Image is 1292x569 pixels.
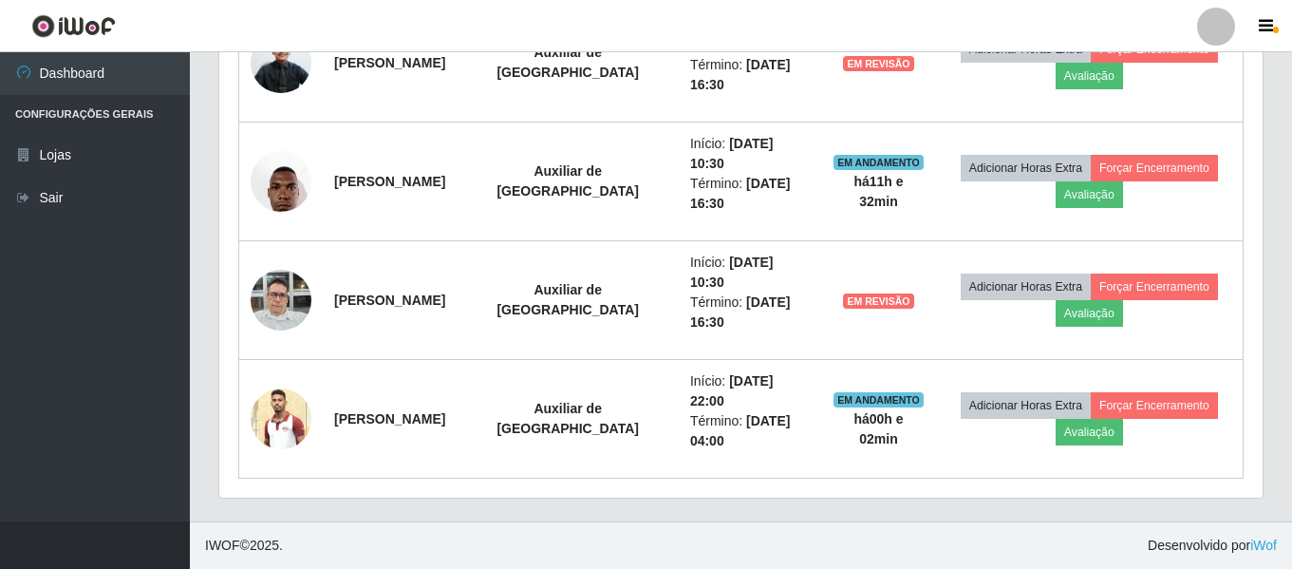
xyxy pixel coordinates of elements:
button: Avaliação [1056,63,1123,89]
button: Avaliação [1056,419,1123,446]
strong: há 00 h e 02 min [853,411,903,446]
span: Desenvolvido por [1148,536,1277,556]
strong: Auxiliar de [GEOGRAPHIC_DATA] [496,401,639,436]
button: Forçar Encerramento [1091,155,1218,181]
span: © 2025 . [205,536,283,556]
strong: [PERSON_NAME] [334,293,445,308]
time: [DATE] 10:30 [690,136,774,171]
li: Término: [690,293,811,332]
span: IWOF [205,538,240,553]
button: Avaliação [1056,181,1123,208]
li: Início: [690,253,811,293]
span: EM REVISÃO [843,294,913,309]
span: EM ANDAMENTO [833,155,924,170]
li: Término: [690,411,811,451]
img: 1705573707833.jpeg [251,141,311,221]
button: Adicionar Horas Extra [961,274,1091,300]
button: Forçar Encerramento [1091,274,1218,300]
strong: Auxiliar de [GEOGRAPHIC_DATA] [496,282,639,317]
img: 1625782717345.jpeg [251,30,311,96]
span: EM REVISÃO [843,56,913,71]
button: Adicionar Horas Extra [961,155,1091,181]
img: CoreUI Logo [31,14,116,38]
strong: há 11 h e 32 min [853,174,903,209]
li: Início: [690,134,811,174]
a: iWof [1250,538,1277,553]
button: Adicionar Horas Extra [961,392,1091,419]
strong: Auxiliar de [GEOGRAPHIC_DATA] [496,163,639,199]
img: 1757940288557.jpeg [251,389,311,449]
strong: [PERSON_NAME] [334,174,445,189]
time: [DATE] 10:30 [690,255,774,290]
li: Início: [690,371,811,411]
span: EM ANDAMENTO [833,392,924,408]
time: [DATE] 22:00 [690,373,774,408]
strong: [PERSON_NAME] [334,55,445,70]
img: 1758802136118.jpeg [251,259,311,340]
button: Forçar Encerramento [1091,392,1218,419]
li: Término: [690,55,811,95]
strong: [PERSON_NAME] [334,411,445,427]
li: Término: [690,174,811,214]
button: Avaliação [1056,300,1123,327]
